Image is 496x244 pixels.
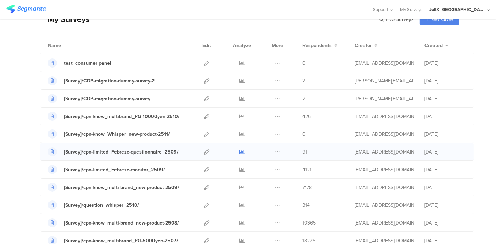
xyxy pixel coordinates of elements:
span: 7178 [302,184,312,191]
div: [Survey]/cpn-know_Whisper_new-product-2511/ [64,131,170,138]
a: [Survey]/cpn-limited_Febreze-monitor_2509/ [48,165,165,174]
div: Analyze [232,37,253,54]
span: 4121 [302,166,311,173]
span: 75 Surveys [390,16,414,23]
div: [DATE] [424,131,466,138]
div: [DATE] [424,184,466,191]
a: [Survey]/CDP-migration-dummy-survey-2 [48,76,155,85]
div: test_consumer panel [64,60,111,67]
span: 10365 [302,219,316,227]
div: [DATE] [424,219,466,227]
span: 426 [302,113,311,120]
span: 2 [302,77,305,85]
div: [DATE] [424,166,466,173]
div: kumai.ik@pg.com [355,60,414,67]
div: Name [48,42,90,49]
div: kumai.ik@pg.com [355,202,414,209]
span: 91 [302,148,307,156]
button: Respondents [302,42,337,49]
span: Respondents [302,42,332,49]
div: [DATE] [424,202,466,209]
div: praharaj.sp.1@pg.com [355,95,414,102]
span: 2 [302,95,305,102]
div: kumai.ik@pg.com [355,148,414,156]
div: [Survey]/CDP-migration-dummy-survey [64,95,150,102]
div: kumai.ik@pg.com [355,219,414,227]
div: JoltX [GEOGRAPHIC_DATA] [429,6,485,13]
span: 0 [302,60,306,67]
a: [Survey]/CDP-migration-dummy-survey [48,94,150,103]
div: [DATE] [424,77,466,85]
div: kumai.ik@pg.com [355,184,414,191]
div: [DATE] [424,148,466,156]
span: 0 [302,131,306,138]
a: [Survey]/cpn-limited_Febreze-questionnaire_2509/ [48,147,179,156]
div: kumai.ik@pg.com [355,166,414,173]
div: [Survey]/cpn-know_multibrand_PG-10000yen-2510/ [64,113,180,120]
div: [DATE] [424,60,466,67]
div: My Surveys [40,13,90,25]
div: kumai.ik@pg.com [355,131,414,138]
a: [Survey]/cpn-know_multi-brand_new-product-2509/ [48,183,179,192]
span: New survey [430,16,453,23]
span: Created [424,42,443,49]
span: | [385,16,388,23]
div: More [270,37,285,54]
div: [DATE] [424,113,466,120]
a: [Survey]/question_whisper_2510/ [48,200,139,210]
div: [Survey]/cpn-know_multi-brand_new-product-2508/ [64,219,179,227]
button: Created [424,42,448,49]
a: [Survey]/cpn-know_multi-brand_new-product-2508/ [48,218,179,227]
div: [DATE] [424,95,466,102]
div: [Survey]/cpn-know_multi-brand_new-product-2509/ [64,184,179,191]
div: kumai.ik@pg.com [355,113,414,120]
span: 314 [302,202,310,209]
a: test_consumer panel [48,58,111,68]
span: Creator [355,42,372,49]
span: Support [373,6,389,13]
div: [Survey]/cpn-limited_Febreze-monitor_2509/ [64,166,165,173]
a: [Survey]/cpn-know_Whisper_new-product-2511/ [48,129,170,139]
div: [Survey]/CDP-migration-dummy-survey-2 [64,77,155,85]
div: [Survey]/cpn-limited_Febreze-questionnaire_2509/ [64,148,179,156]
button: Creator [355,42,377,49]
div: Edit [199,37,214,54]
img: segmanta logo [6,5,46,13]
div: [Survey]/question_whisper_2510/ [64,202,139,209]
a: [Survey]/cpn-know_multibrand_PG-10000yen-2510/ [48,112,180,121]
div: praharaj.sp.1@pg.com [355,77,414,85]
